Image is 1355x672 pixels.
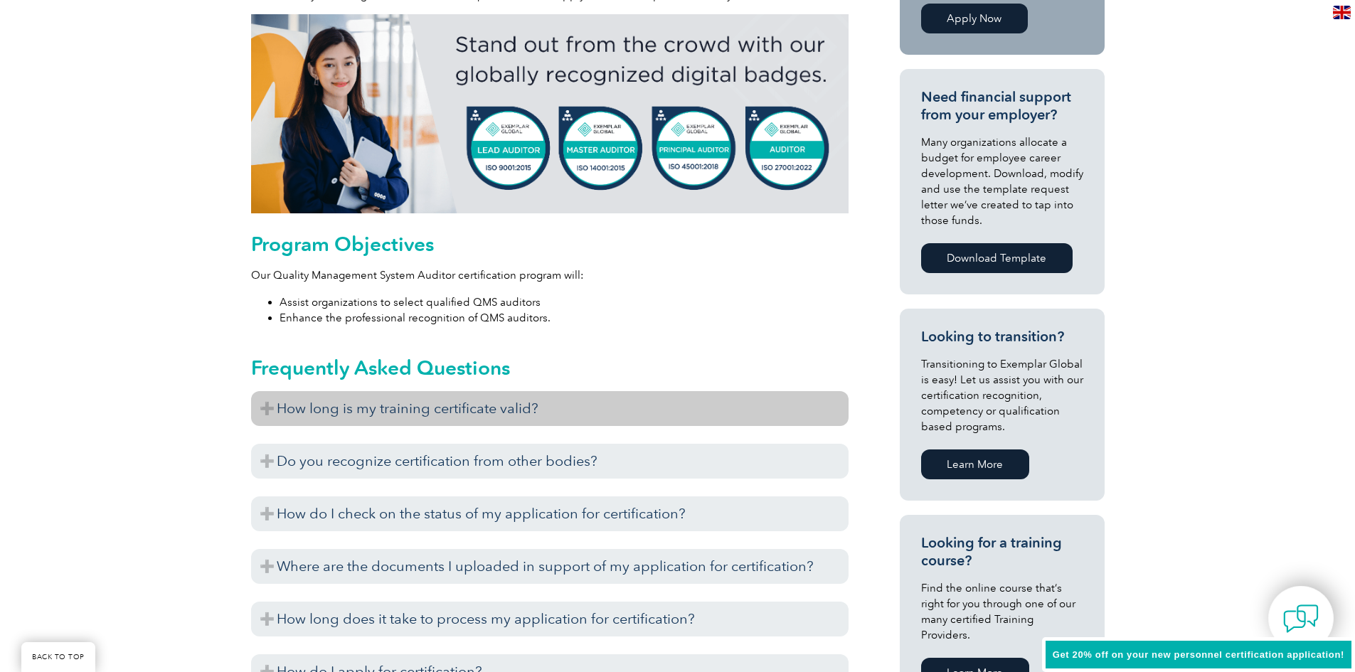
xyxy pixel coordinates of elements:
h3: Where are the documents I uploaded in support of my application for certification? [251,549,849,584]
li: Assist organizations to select qualified QMS auditors [280,294,849,310]
a: Learn More [921,449,1029,479]
img: badges [251,14,849,213]
p: Our Quality Management System Auditor certification program will: [251,267,849,283]
a: Apply Now [921,4,1028,33]
h3: Do you recognize certification from other bodies? [251,444,849,479]
img: contact-chat.png [1283,601,1319,636]
h2: Program Objectives [251,233,849,255]
h3: How long does it take to process my application for certification? [251,602,849,636]
h3: Looking for a training course? [921,534,1083,570]
a: Download Template [921,243,1073,273]
h3: Need financial support from your employer? [921,88,1083,124]
img: en [1333,6,1351,19]
span: Get 20% off on your new personnel certification application! [1053,649,1344,660]
p: Find the online course that’s right for you through one of our many certified Training Providers. [921,580,1083,643]
h2: Frequently Asked Questions [251,356,849,379]
a: BACK TO TOP [21,642,95,672]
p: Many organizations allocate a budget for employee career development. Download, modify and use th... [921,134,1083,228]
h3: How long is my training certificate valid? [251,391,849,426]
p: Transitioning to Exemplar Global is easy! Let us assist you with our certification recognition, c... [921,356,1083,434]
h3: Looking to transition? [921,328,1083,346]
li: Enhance the professional recognition of QMS auditors. [280,310,849,326]
h3: How do I check on the status of my application for certification? [251,496,849,531]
